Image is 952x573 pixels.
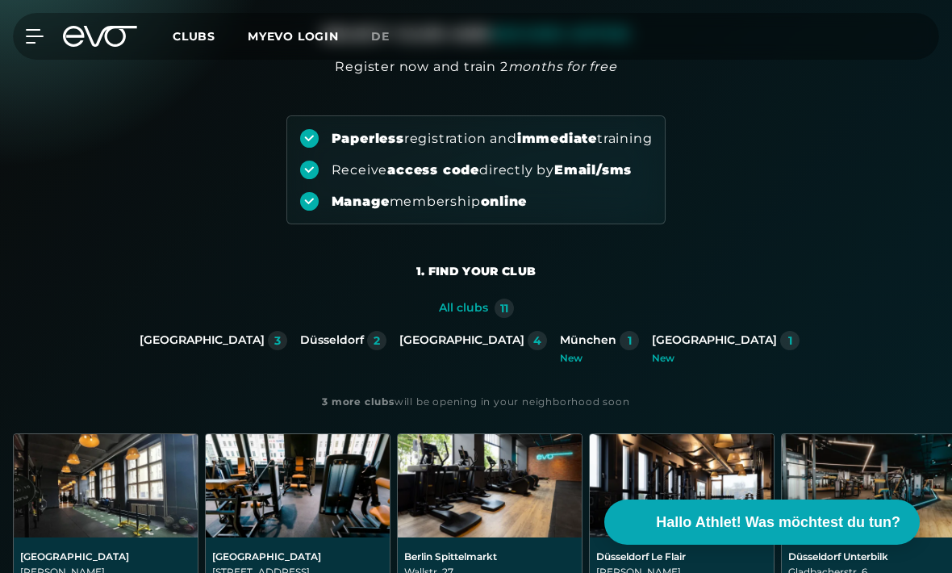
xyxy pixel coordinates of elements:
[652,353,800,363] div: New
[398,434,582,537] img: Berlin Spittelmarkt
[596,550,767,563] div: Düsseldorf Le Flair
[322,395,395,408] strong: 3 more clubs
[652,333,777,348] div: [GEOGRAPHIC_DATA]
[533,335,541,346] div: 4
[212,550,383,563] div: [GEOGRAPHIC_DATA]
[332,193,528,211] div: membership
[20,550,191,563] div: [GEOGRAPHIC_DATA]
[604,500,920,545] button: Hallo Athlet! Was möchtest du tun?
[371,29,390,44] span: de
[628,335,632,346] div: 1
[140,333,265,348] div: [GEOGRAPHIC_DATA]
[332,131,404,146] strong: Paperless
[416,263,537,279] div: 1. Find your club
[332,161,632,179] div: Receive directly by
[399,333,524,348] div: [GEOGRAPHIC_DATA]
[173,28,248,44] a: Clubs
[248,29,339,44] a: MYEVO LOGIN
[788,335,792,346] div: 1
[274,335,281,346] div: 3
[173,29,215,44] span: Clubs
[517,131,597,146] strong: immediate
[332,194,390,209] strong: Manage
[404,550,575,563] div: Berlin Spittelmarkt
[481,194,528,209] strong: online
[439,301,488,316] div: All clubs
[500,303,508,314] div: 11
[206,434,390,537] img: Berlin Rosenthaler Platz
[14,434,198,537] img: Berlin Alexanderplatz
[332,130,653,148] div: registration and training
[560,353,639,363] div: New
[656,512,900,533] span: Hallo Athlet! Was möchtest du tun?
[371,27,409,46] a: de
[554,162,632,178] strong: Email/sms
[374,335,380,346] div: 2
[560,333,616,348] div: München
[300,333,364,348] div: Düsseldorf
[387,162,479,178] strong: access code
[590,434,774,537] img: Düsseldorf Le Flair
